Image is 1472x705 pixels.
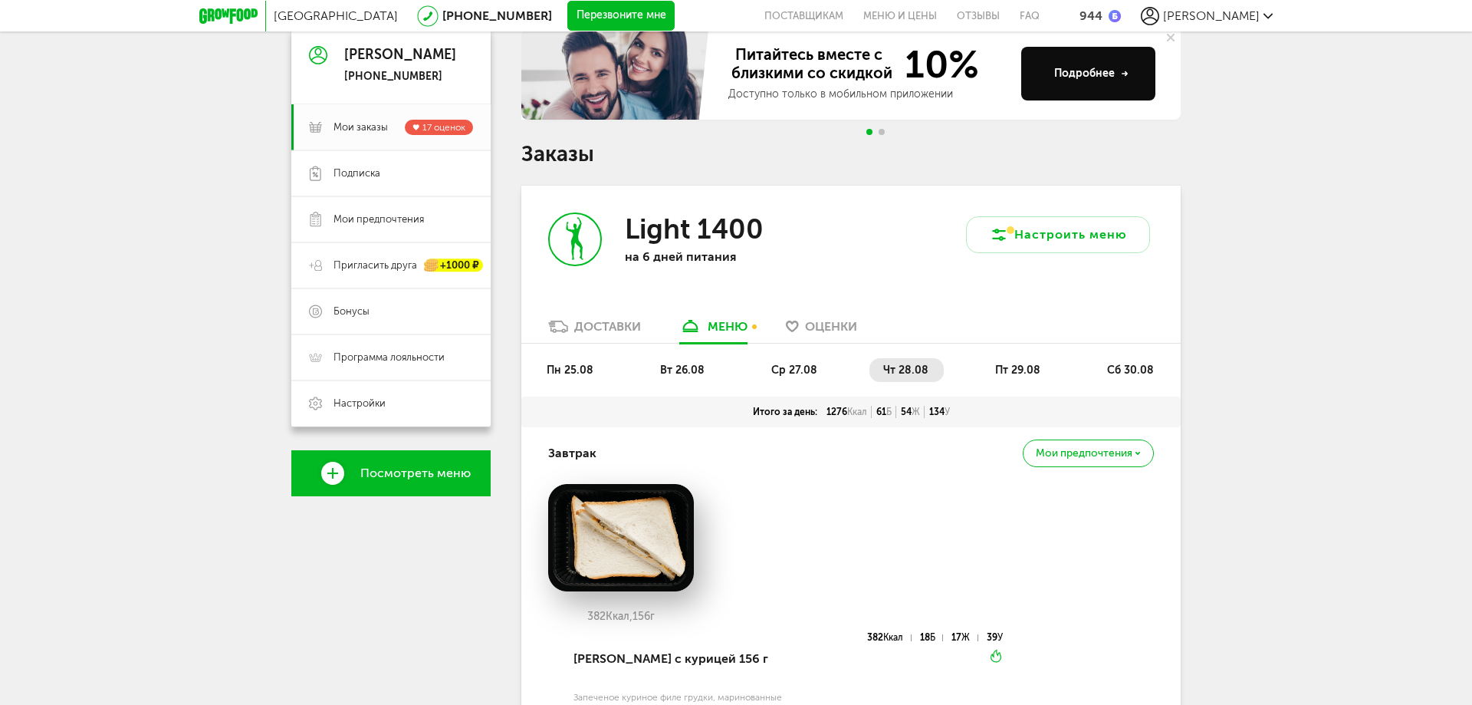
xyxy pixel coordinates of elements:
span: пт 29.08 [995,364,1040,377]
div: 134 [925,406,955,418]
a: Мои заказы 17 оценок [291,104,491,150]
img: family-banner.579af9d.jpg [521,28,713,120]
span: Подписка [333,166,380,180]
span: ср 27.08 [771,364,817,377]
div: 382 [867,634,911,641]
span: Go to slide 2 [879,129,885,135]
a: Доставки [540,318,649,343]
span: [PERSON_NAME] [1163,8,1260,23]
span: вт 26.08 [660,364,705,377]
span: Ккал [847,407,867,417]
div: Доставки [574,319,641,334]
span: сб 30.08 [1107,364,1154,377]
span: Мои предпочтения [333,212,424,226]
button: Перезвоните мне [567,1,675,31]
div: 1276 [822,406,872,418]
a: Программа лояльности [291,334,491,381]
h3: Light 1400 [625,212,764,245]
div: [PERSON_NAME] с курицей 156 г [573,633,786,685]
a: Оценки [778,318,865,343]
span: У [945,407,950,417]
a: Настройки [291,381,491,427]
span: Пригласить друга [333,259,417,272]
span: Ккал, [606,610,632,623]
div: Итого за день: [748,406,822,418]
span: Ккал [883,632,903,643]
span: чт 28.08 [883,364,928,377]
img: bonus_b.cdccf46.png [1109,10,1121,22]
span: 10% [895,45,979,84]
a: Мои предпочтения [291,196,491,242]
div: 61 [872,406,896,418]
span: 17 оценок [422,122,465,133]
span: Ж [912,407,920,417]
span: Питайтесь вместе с близкими со скидкой [728,45,895,84]
a: Подписка [291,150,491,196]
div: 944 [1079,8,1102,23]
button: Подробнее [1021,47,1155,100]
span: Бонусы [333,305,370,318]
a: [PHONE_NUMBER] [442,8,552,23]
h4: Завтрак [548,439,596,468]
span: Ж [961,632,970,643]
a: меню [672,318,755,343]
span: пн 25.08 [547,364,593,377]
span: У [997,632,1003,643]
div: [PHONE_NUMBER] [344,70,456,84]
div: Доступно только в мобильном приложении [728,87,1009,102]
span: Б [886,407,892,417]
div: меню [708,319,747,334]
span: Оценки [805,319,857,334]
span: Б [930,632,935,643]
div: 17 [951,634,978,641]
img: big_Vflctm2eBDXkk70t.png [548,484,694,591]
span: Программа лояльности [333,351,445,364]
a: Пригласить друга +1000 ₽ [291,242,491,288]
span: Мои заказы [333,120,388,134]
div: +1000 ₽ [425,259,483,272]
div: [PERSON_NAME] [344,48,456,63]
div: 39 [987,634,1003,641]
a: Бонусы [291,288,491,334]
div: 382 156 [548,611,694,623]
a: Посмотреть меню [291,450,491,496]
span: Настройки [333,397,386,410]
div: 54 [896,406,925,418]
div: Подробнее [1054,66,1129,81]
span: Посмотреть меню [360,466,471,480]
span: [GEOGRAPHIC_DATA] [274,8,398,23]
span: Go to slide 1 [866,129,872,135]
p: на 6 дней питания [625,249,824,264]
span: Мои предпочтения [1036,448,1132,459]
span: г [650,610,655,623]
button: Настроить меню [966,216,1150,253]
h1: Заказы [521,144,1181,164]
div: 18 [920,634,943,641]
